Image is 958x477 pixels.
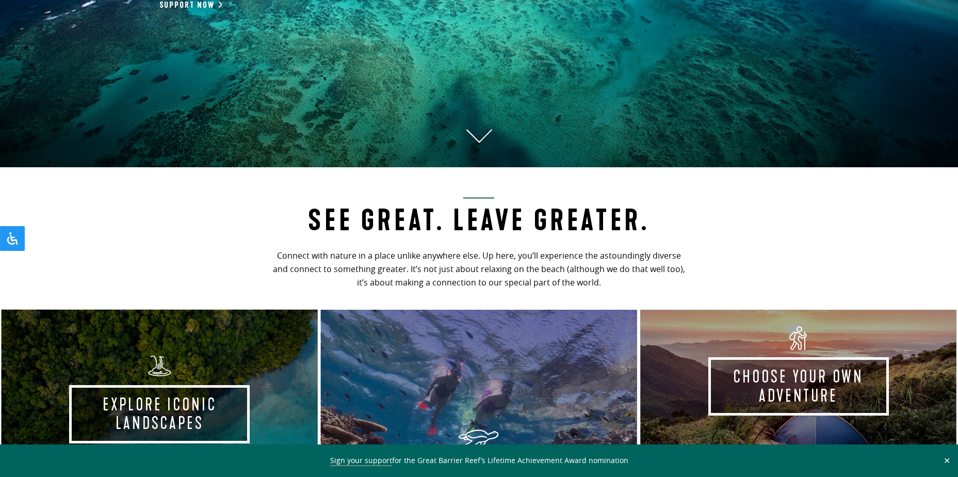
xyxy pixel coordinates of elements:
button: Close [941,456,953,465]
h2: See Great. Leave Greater. [269,197,689,238]
svg: Open Accessibility Panel [6,232,19,245]
a: Sign your support [330,455,392,466]
a: Choose your own adventure [639,308,958,453]
p: Connect with nature in a place unlike anywhere else. Up here, you’ll experience the astoundingly ... [269,249,689,290]
span: for the Great Barrier Reef’s Lifetime Achievement Award nomination [330,455,628,466]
